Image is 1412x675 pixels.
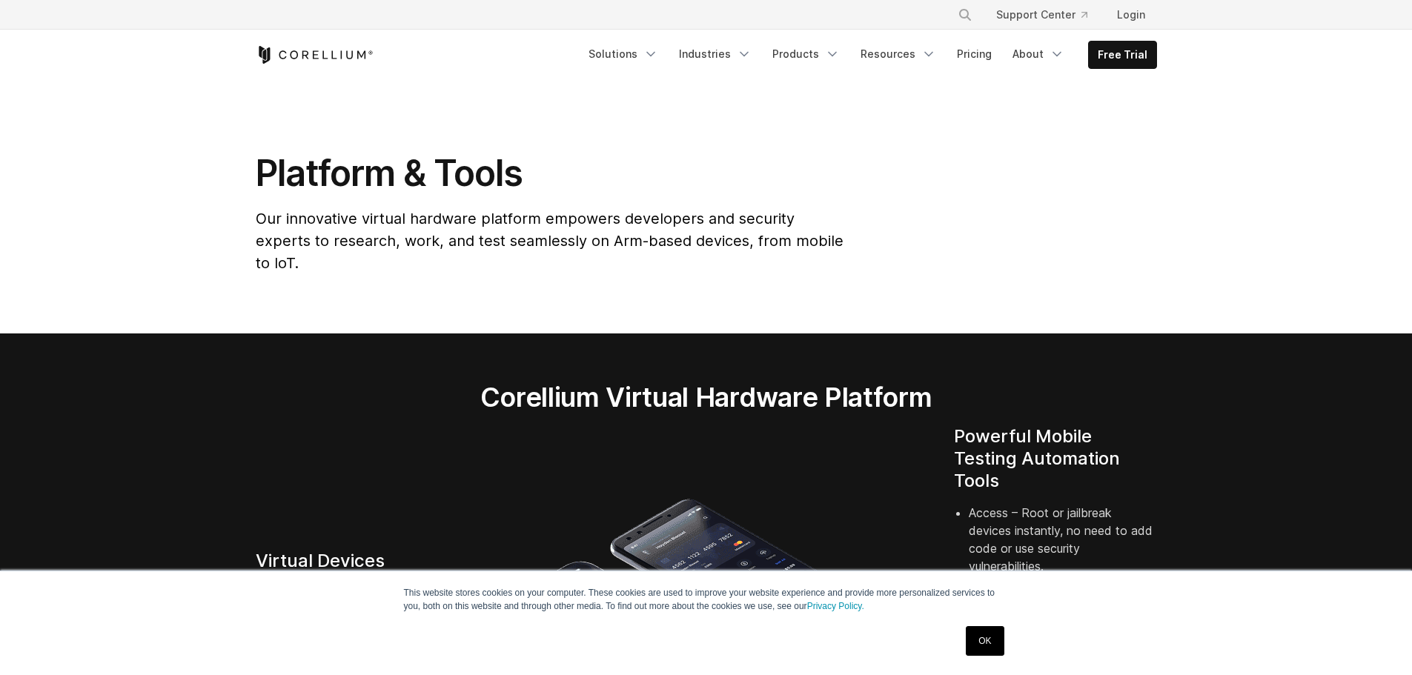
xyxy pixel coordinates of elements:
[256,46,374,64] a: Corellium Home
[411,381,1001,413] h2: Corellium Virtual Hardware Platform
[256,210,843,272] span: Our innovative virtual hardware platform empowers developers and security experts to research, wo...
[256,550,459,572] h4: Virtual Devices
[984,1,1099,28] a: Support Center
[1105,1,1157,28] a: Login
[1089,41,1156,68] a: Free Trial
[256,151,846,196] h1: Platform & Tools
[954,425,1157,492] h4: Powerful Mobile Testing Automation Tools
[948,41,1001,67] a: Pricing
[940,1,1157,28] div: Navigation Menu
[670,41,760,67] a: Industries
[852,41,945,67] a: Resources
[969,504,1157,593] li: Access – Root or jailbreak devices instantly, no need to add code or use security vulnerabilities.
[763,41,849,67] a: Products
[807,601,864,611] a: Privacy Policy.
[580,41,667,67] a: Solutions
[1004,41,1073,67] a: About
[952,1,978,28] button: Search
[404,586,1009,613] p: This website stores cookies on your computer. These cookies are used to improve your website expe...
[966,626,1004,656] a: OK
[580,41,1157,69] div: Navigation Menu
